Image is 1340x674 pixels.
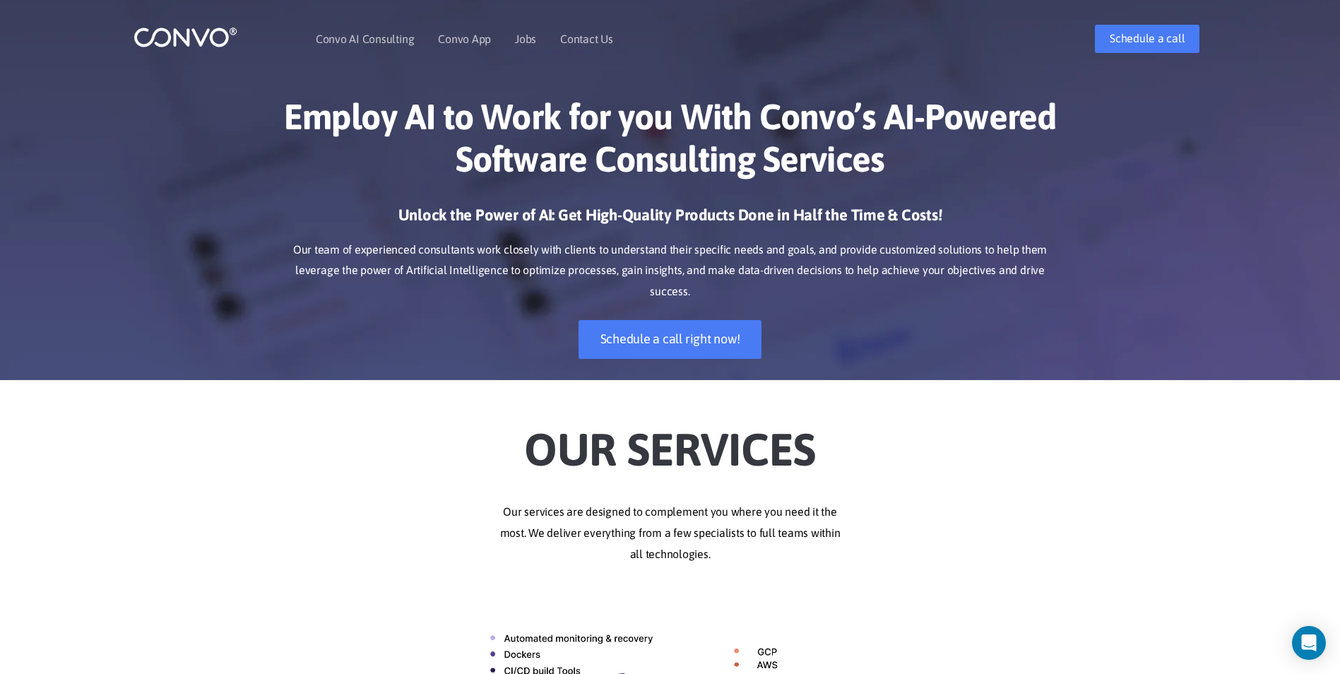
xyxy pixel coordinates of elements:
[278,205,1062,236] h3: Unlock the Power of AI: Get High-Quality Products Done in Half the Time & Costs!
[579,320,762,359] a: Schedule a call right now!
[134,26,237,48] img: logo_1.png
[278,401,1062,480] h2: Our Services
[278,502,1062,565] p: Our services are designed to complement you where you need it the most. We deliver everything fro...
[1292,626,1326,660] div: Open Intercom Messenger
[438,33,491,45] a: Convo App
[278,95,1062,191] h1: Employ AI to Work for you With Convo’s AI-Powered Software Consulting Services
[278,240,1062,303] p: Our team of experienced consultants work closely with clients to understand their specific needs ...
[1095,25,1199,53] a: Schedule a call
[316,33,414,45] a: Convo AI Consulting
[515,33,536,45] a: Jobs
[560,33,613,45] a: Contact Us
